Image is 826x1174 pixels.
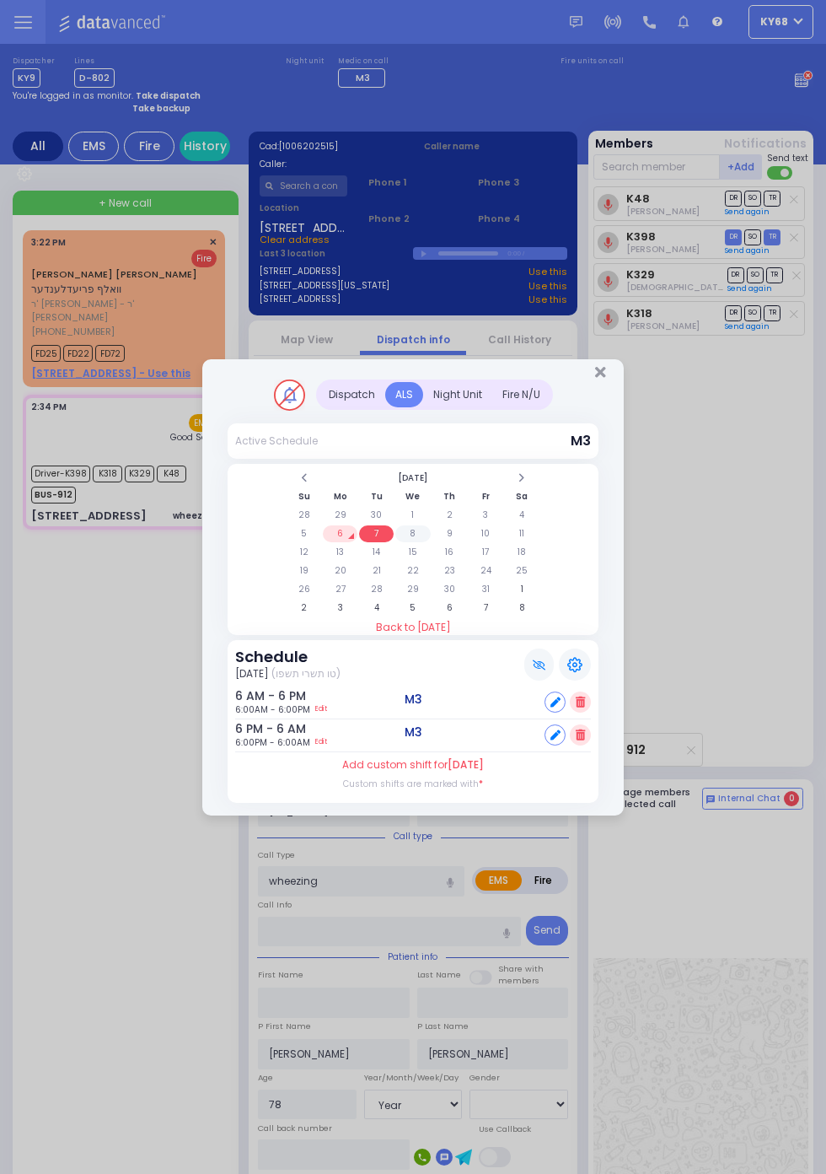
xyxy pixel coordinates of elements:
[448,757,484,772] span: [DATE]
[359,488,394,505] th: Tu
[405,692,422,707] h5: M3
[235,648,341,666] h3: Schedule
[595,364,606,380] button: Close
[228,620,598,635] a: Back to [DATE]
[287,563,321,579] td: 19
[287,525,321,542] td: 5
[287,600,321,617] td: 2
[432,600,467,617] td: 6
[395,600,430,617] td: 5
[359,581,394,598] td: 28
[287,544,321,561] td: 12
[432,507,467,524] td: 2
[235,736,310,749] span: 6:00PM - 6:00AM
[287,507,321,524] td: 28
[235,434,318,449] div: Active Schedule
[423,382,492,407] div: Night Unit
[492,382,550,407] div: Fire N/U
[469,507,503,524] td: 3
[432,525,467,542] td: 9
[469,488,503,505] th: Fr
[235,722,282,736] h6: 6 PM - 6 AM
[315,703,327,716] a: Edit
[359,507,394,524] td: 30
[505,525,539,542] td: 11
[323,581,357,598] td: 27
[505,600,539,617] td: 8
[323,563,357,579] td: 20
[505,581,539,598] td: 1
[342,757,484,773] label: Add custom shift for
[505,507,539,524] td: 4
[323,507,357,524] td: 29
[359,563,394,579] td: 21
[300,472,308,483] span: Previous Month
[343,778,483,790] label: Custom shifts are marked with
[505,544,539,561] td: 18
[319,382,385,407] div: Dispatch
[469,600,503,617] td: 7
[323,525,357,542] td: 6
[469,525,503,542] td: 10
[469,581,503,598] td: 31
[395,563,430,579] td: 22
[235,703,310,716] span: 6:00AM - 6:00PM
[395,507,430,524] td: 1
[385,382,423,407] div: ALS
[287,581,321,598] td: 26
[505,488,539,505] th: Sa
[432,563,467,579] td: 23
[323,470,503,487] th: Select Month
[271,666,341,681] span: (טו תשרי תשפו)
[405,725,422,740] h5: M3
[395,581,430,598] td: 29
[518,472,526,483] span: Next Month
[432,581,467,598] td: 30
[395,544,430,561] td: 15
[395,525,430,542] td: 8
[395,488,430,505] th: We
[359,544,394,561] td: 14
[323,544,357,561] td: 13
[469,544,503,561] td: 17
[359,525,394,542] td: 7
[235,689,282,703] h6: 6 AM - 6 PM
[432,488,467,505] th: Th
[323,600,357,617] td: 3
[505,563,539,579] td: 25
[287,488,321,505] th: Su
[323,488,357,505] th: Mo
[315,736,327,749] a: Edit
[359,600,394,617] td: 4
[571,431,591,450] span: M3
[432,544,467,561] td: 16
[235,666,269,681] span: [DATE]
[469,563,503,579] td: 24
